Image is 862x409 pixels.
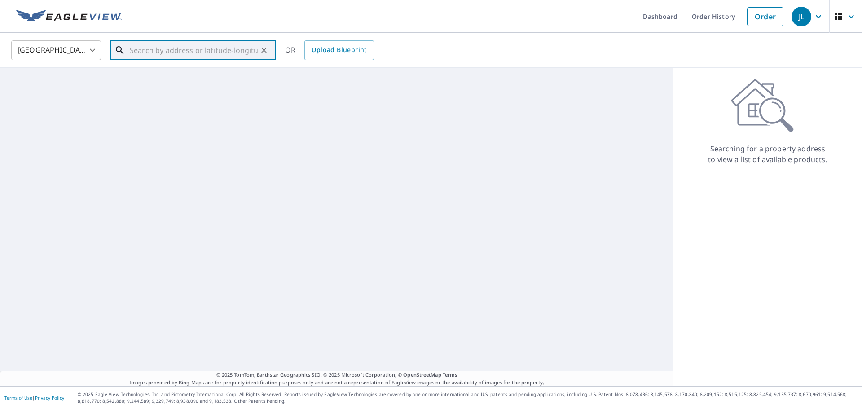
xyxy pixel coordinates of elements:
[78,391,858,405] p: © 2025 Eagle View Technologies, Inc. and Pictometry International Corp. All Rights Reserved. Repo...
[4,395,32,401] a: Terms of Use
[35,395,64,401] a: Privacy Policy
[285,40,374,60] div: OR
[216,371,457,379] span: © 2025 TomTom, Earthstar Geographics SIO, © 2025 Microsoft Corporation, ©
[304,40,374,60] a: Upload Blueprint
[443,371,457,378] a: Terms
[312,44,366,56] span: Upload Blueprint
[130,38,258,63] input: Search by address or latitude-longitude
[708,143,828,165] p: Searching for a property address to view a list of available products.
[11,38,101,63] div: [GEOGRAPHIC_DATA]
[258,44,270,57] button: Clear
[792,7,811,26] div: JL
[747,7,783,26] a: Order
[4,395,64,400] p: |
[16,10,122,23] img: EV Logo
[403,371,441,378] a: OpenStreetMap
